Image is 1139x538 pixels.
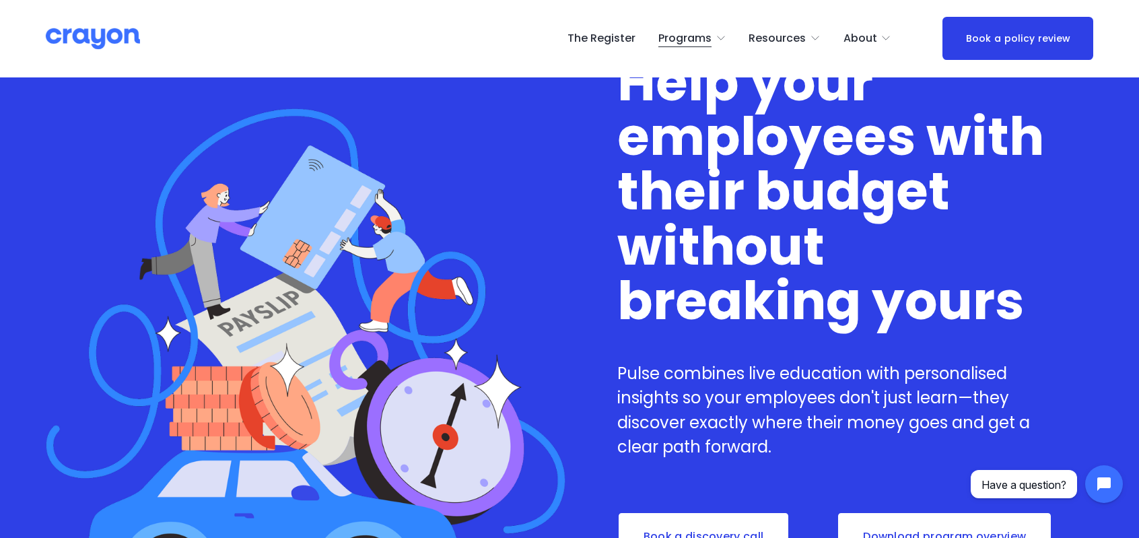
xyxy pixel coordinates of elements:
a: folder dropdown [843,28,892,49]
a: Book a policy review [942,17,1093,60]
a: folder dropdown [749,28,821,49]
h1: Help your employees with their budget without breaking yours [617,55,1049,329]
a: The Register [567,28,635,49]
span: About [843,29,877,48]
a: folder dropdown [658,28,726,49]
p: Pulse combines live education with personalised insights so your employees don't just learn—they ... [617,362,1049,459]
span: Programs [658,29,712,48]
span: Resources [749,29,806,48]
img: Crayon [46,27,140,51]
